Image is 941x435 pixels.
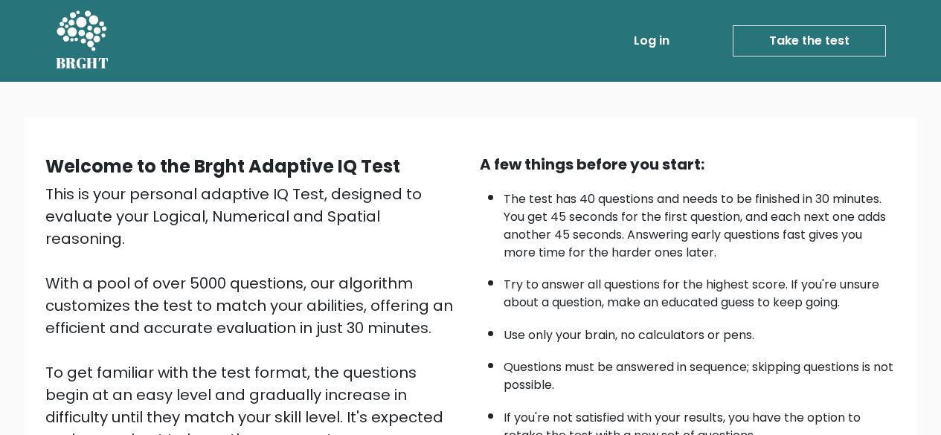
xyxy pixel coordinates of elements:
li: Questions must be answered in sequence; skipping questions is not possible. [504,351,896,394]
a: Log in [628,26,675,56]
div: A few things before you start: [480,153,896,175]
a: Take the test [733,25,886,57]
a: BRGHT [56,6,109,76]
li: The test has 40 questions and needs to be finished in 30 minutes. You get 45 seconds for the firs... [504,183,896,262]
h5: BRGHT [56,54,109,72]
li: Use only your brain, no calculators or pens. [504,319,896,344]
b: Welcome to the Brght Adaptive IQ Test [45,154,400,178]
li: Try to answer all questions for the highest score. If you're unsure about a question, make an edu... [504,268,896,312]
